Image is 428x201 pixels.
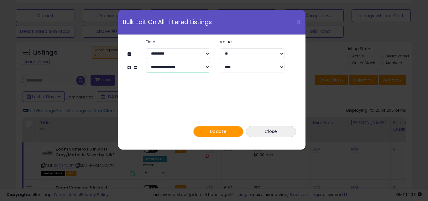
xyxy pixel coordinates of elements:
[210,128,227,135] span: Update
[141,40,215,44] label: Field
[246,126,296,137] button: Close
[123,19,212,25] span: Bulk Edit On All Filtered Listings
[215,40,289,44] label: Value
[296,18,301,26] span: X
